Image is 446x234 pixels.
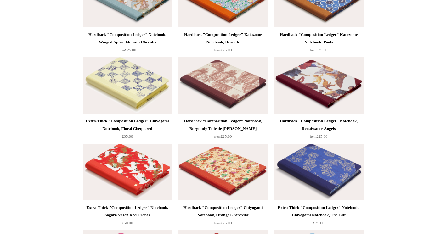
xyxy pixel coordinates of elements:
[83,31,172,57] a: Hardback "Composition Ledger" Notebook, Winged Aphrodite with Cherubs from£25.00
[214,135,221,138] span: from
[274,204,363,230] a: Extra-Thick "Composition Ledger" Notebook, Chiyogami Notebook, The Gift £35.00
[178,204,268,230] a: Hardback "Composition Ledger" Chiyogami Notebook, Orange Grapevine from£25.00
[119,47,136,52] span: £25.00
[178,144,268,200] a: Hardback "Composition Ledger" Chiyogami Notebook, Orange Grapevine Hardback "Composition Ledger" ...
[214,47,232,52] span: £25.00
[214,221,221,225] span: from
[83,57,172,114] a: Extra-Thick "Composition Ledger" Chiyogami Notebook, Floral Chequered Extra-Thick "Composition Le...
[275,204,362,219] div: Extra-Thick "Composition Ledger" Notebook, Chiyogami Notebook, The Gift
[178,57,268,114] a: Hardback "Composition Ledger" Notebook, Burgundy Toile de Jouy Hardback "Composition Ledger" Note...
[180,117,266,132] div: Hardback "Composition Ledger" Notebook, Burgundy Toile de [PERSON_NAME]
[214,220,232,225] span: £25.00
[83,204,172,230] a: Extra-Thick "Composition Ledger" Notebook, Sogara Yuzen Red Cranes £50.00
[122,134,133,139] span: £35.00
[83,144,172,200] a: Extra-Thick "Composition Ledger" Notebook, Sogara Yuzen Red Cranes Extra-Thick "Composition Ledge...
[119,48,125,52] span: from
[178,117,268,143] a: Hardback "Composition Ledger" Notebook, Burgundy Toile de [PERSON_NAME] from£25.00
[274,57,363,114] img: Hardback "Composition Ledger" Notebook, Renaissance Angels
[83,57,172,114] img: Extra-Thick "Composition Ledger" Chiyogami Notebook, Floral Chequered
[83,144,172,200] img: Extra-Thick "Composition Ledger" Notebook, Sogara Yuzen Red Cranes
[310,134,328,139] span: £25.00
[84,204,171,219] div: Extra-Thick "Composition Ledger" Notebook, Sogara Yuzen Red Cranes
[180,204,266,219] div: Hardback "Composition Ledger" Chiyogami Notebook, Orange Grapevine
[310,135,316,138] span: from
[214,48,221,52] span: from
[310,48,316,52] span: from
[274,57,363,114] a: Hardback "Composition Ledger" Notebook, Renaissance Angels Hardback "Composition Ledger" Notebook...
[178,57,268,114] img: Hardback "Composition Ledger" Notebook, Burgundy Toile de Jouy
[275,117,362,132] div: Hardback "Composition Ledger" Notebook, Renaissance Angels
[274,31,363,57] a: Hardback "Composition Ledger" Katazome Notebook, Pools from£25.00
[274,144,363,200] a: Extra-Thick "Composition Ledger" Notebook, Chiyogami Notebook, The Gift Extra-Thick "Composition ...
[84,31,171,46] div: Hardback "Composition Ledger" Notebook, Winged Aphrodite with Cherubs
[84,117,171,132] div: Extra-Thick "Composition Ledger" Chiyogami Notebook, Floral Chequered
[310,47,328,52] span: £25.00
[274,144,363,200] img: Extra-Thick "Composition Ledger" Notebook, Chiyogami Notebook, The Gift
[178,144,268,200] img: Hardback "Composition Ledger" Chiyogami Notebook, Orange Grapevine
[313,220,325,225] span: £35.00
[178,31,268,57] a: Hardback "Composition Ledger" Katazome Notebook, Brocade from£25.00
[180,31,266,46] div: Hardback "Composition Ledger" Katazome Notebook, Brocade
[275,31,362,46] div: Hardback "Composition Ledger" Katazome Notebook, Pools
[274,117,363,143] a: Hardback "Composition Ledger" Notebook, Renaissance Angels from£25.00
[122,220,133,225] span: £50.00
[83,117,172,143] a: Extra-Thick "Composition Ledger" Chiyogami Notebook, Floral Chequered £35.00
[214,134,232,139] span: £25.00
